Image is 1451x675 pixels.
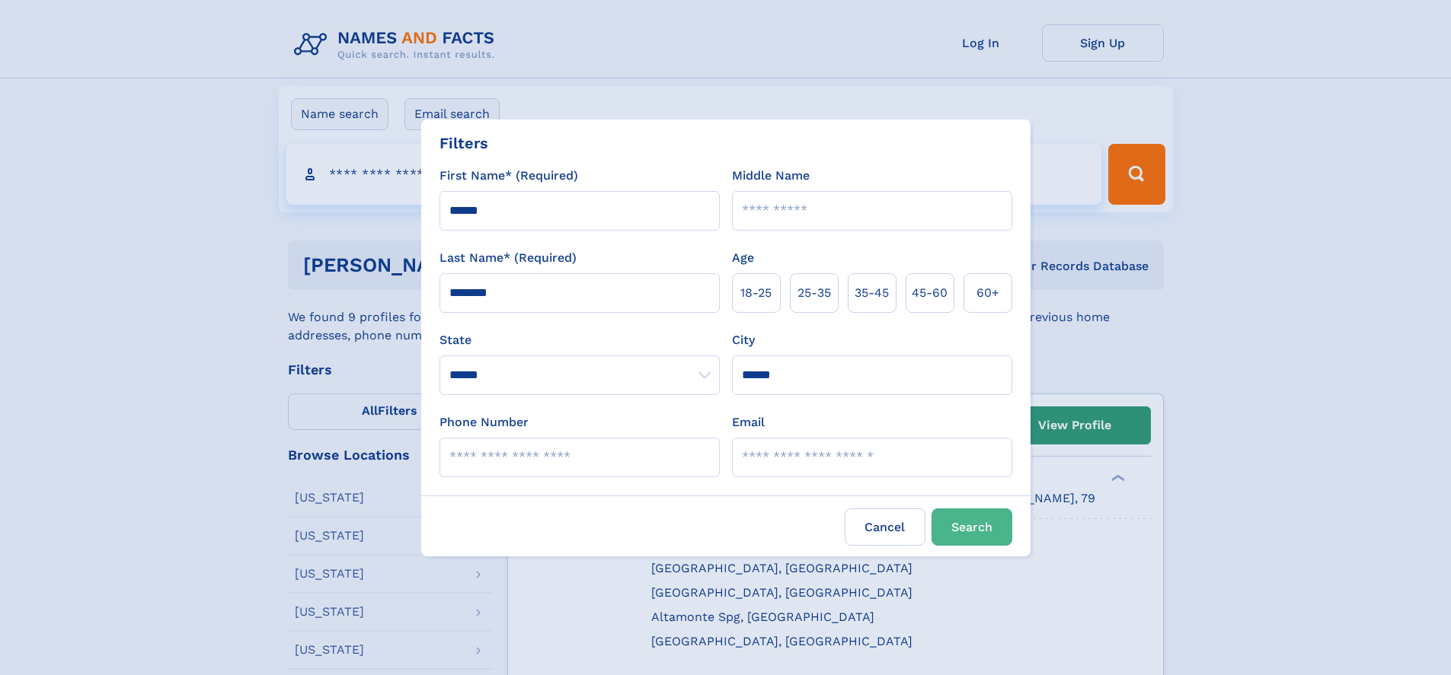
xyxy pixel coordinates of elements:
[439,132,488,154] div: Filters
[732,249,754,267] label: Age
[740,284,772,302] span: 18‑25
[845,508,925,546] label: Cancel
[932,508,1012,546] button: Search
[439,413,529,431] label: Phone Number
[439,167,578,185] label: First Name* (Required)
[732,167,810,185] label: Middle Name
[797,284,831,302] span: 25‑35
[439,249,577,267] label: Last Name* (Required)
[732,331,755,349] label: City
[912,284,948,302] span: 45‑60
[439,331,720,349] label: State
[732,413,765,431] label: Email
[976,284,999,302] span: 60+
[855,284,889,302] span: 35‑45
